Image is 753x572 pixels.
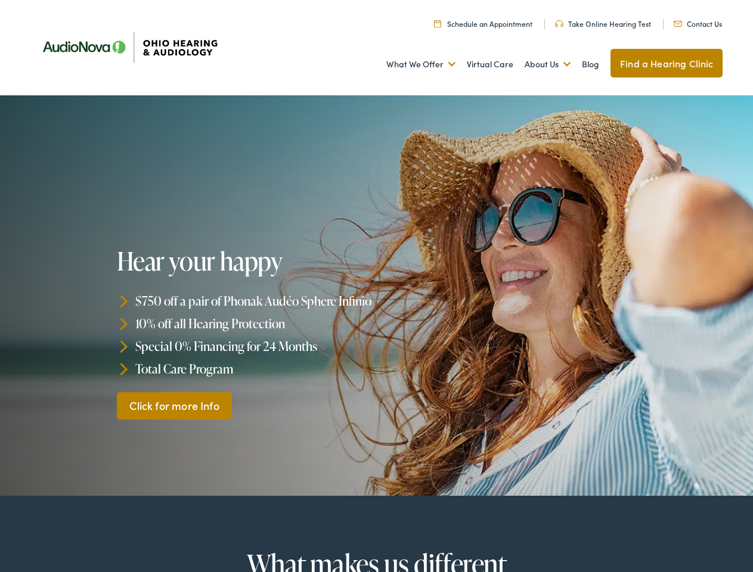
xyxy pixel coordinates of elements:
li: $750 off a pair of Phonak Audéo Sphere Infinio [117,290,380,312]
img: Calendar Icon to schedule a hearing appointment in Cincinnati, OH [434,20,441,27]
li: Special 0% Financing for 24 Months [117,335,380,357]
img: Headphones icone to schedule online hearing test in Cincinnati, OH [555,20,563,27]
a: What We Offer [386,42,455,86]
a: Virtual Care [467,42,513,86]
a: Schedule an Appointment [434,18,532,29]
a: Contact Us [674,18,722,29]
a: Click for more Info [117,392,233,420]
a: Take Online Hearing Test [555,18,651,29]
a: About Us [525,42,571,86]
img: Mail icon representing email contact with Ohio Hearing in Cincinnati, OH [674,21,682,27]
h1: Hear your happy [117,247,380,275]
a: Find a Hearing Clinic [611,49,723,77]
li: 10% off all Hearing Protection [117,312,380,335]
li: Total Care Program [117,357,380,380]
a: Blog [582,42,599,86]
